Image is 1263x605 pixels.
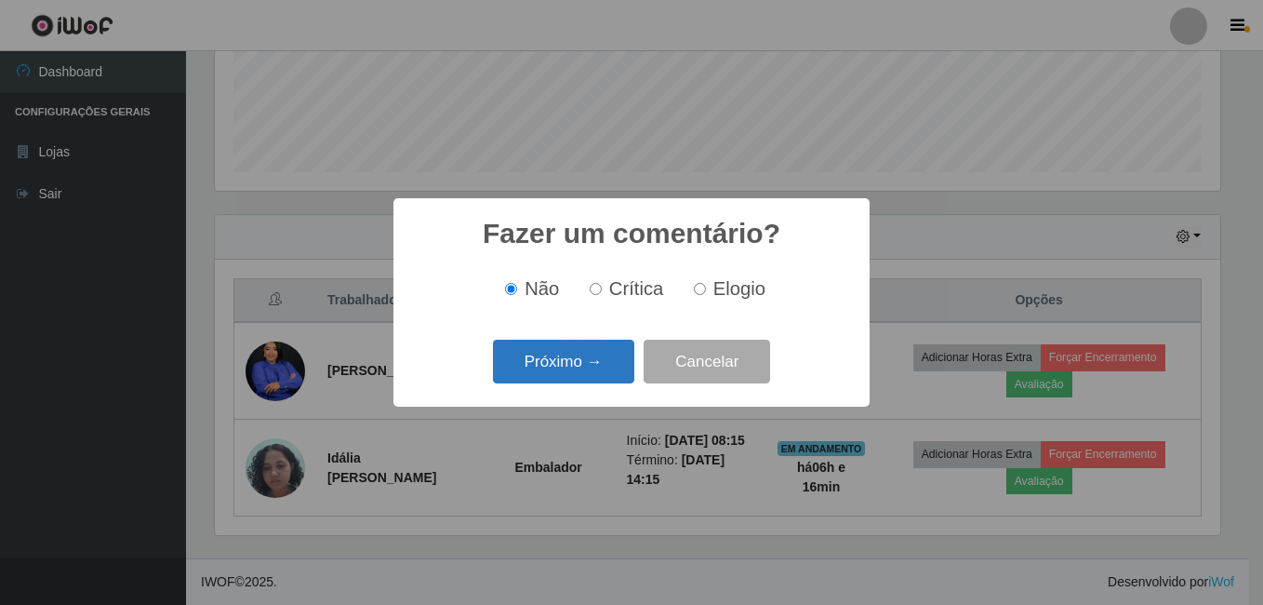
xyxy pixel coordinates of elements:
span: Não [525,278,559,299]
h2: Fazer um comentário? [483,217,780,250]
span: Elogio [713,278,765,299]
input: Elogio [694,283,706,295]
button: Cancelar [644,340,770,383]
input: Não [505,283,517,295]
input: Crítica [590,283,602,295]
button: Próximo → [493,340,634,383]
span: Crítica [609,278,664,299]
